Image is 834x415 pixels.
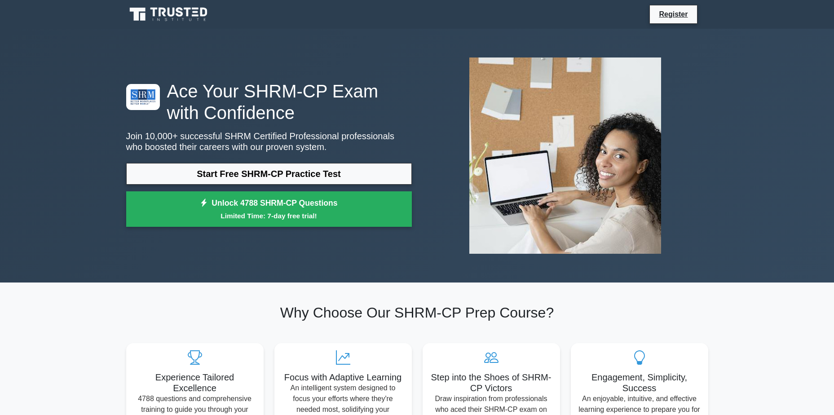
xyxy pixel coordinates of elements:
[126,80,412,124] h1: Ace Your SHRM-CP Exam with Confidence
[137,211,401,221] small: Limited Time: 7-day free trial!
[578,372,701,393] h5: Engagement, Simplicity, Success
[282,372,405,383] h5: Focus with Adaptive Learning
[133,372,256,393] h5: Experience Tailored Excellence
[126,131,412,152] p: Join 10,000+ successful SHRM Certified Professional professionals who boosted their careers with ...
[430,372,553,393] h5: Step into the Shoes of SHRM-CP Victors
[126,191,412,227] a: Unlock 4788 SHRM-CP QuestionsLimited Time: 7-day free trial!
[126,163,412,185] a: Start Free SHRM-CP Practice Test
[126,304,708,321] h2: Why Choose Our SHRM-CP Prep Course?
[653,9,693,20] a: Register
